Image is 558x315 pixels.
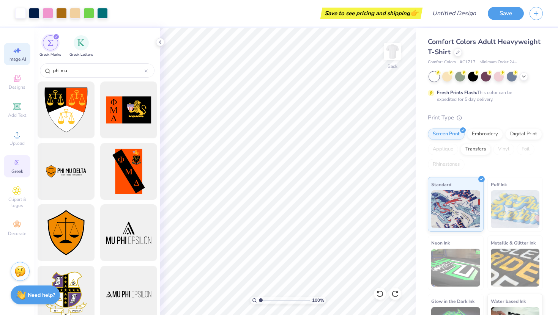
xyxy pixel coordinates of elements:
span: Glow in the Dark Ink [431,297,474,305]
div: filter for Greek Marks [39,35,61,58]
div: Save to see pricing and shipping [322,8,421,19]
div: filter for Greek Letters [69,35,93,58]
span: 100 % [312,297,324,304]
div: Applique [428,144,458,155]
span: Comfort Colors [428,59,456,66]
span: Comfort Colors Adult Heavyweight T-Shirt [428,37,541,56]
span: # C1717 [460,59,476,66]
strong: Need help? [28,291,55,299]
span: Water based Ink [491,297,526,305]
img: Back [385,44,400,59]
img: Puff Ink [491,190,540,228]
button: filter button [69,35,93,58]
span: Clipart & logos [4,196,30,208]
div: This color can be expedited for 5 day delivery. [437,89,530,103]
div: Transfers [460,144,491,155]
span: Image AI [8,56,26,62]
span: Neon Ink [431,239,450,247]
div: Screen Print [428,129,465,140]
div: Embroidery [467,129,503,140]
span: 👉 [410,8,418,17]
div: Digital Print [505,129,542,140]
span: Greek [11,168,23,174]
img: Neon Ink [431,249,480,287]
span: Greek Letters [69,52,93,58]
button: Save [488,7,524,20]
strong: Fresh Prints Flash: [437,89,477,96]
img: Greek Marks Image [47,40,54,46]
img: Greek Letters Image [77,39,85,47]
span: Puff Ink [491,180,507,188]
div: Rhinestones [428,159,465,170]
span: Metallic & Glitter Ink [491,239,536,247]
button: filter button [39,35,61,58]
div: Vinyl [493,144,514,155]
span: Greek Marks [39,52,61,58]
div: Back [388,63,397,70]
input: Untitled Design [426,6,482,21]
img: Standard [431,190,480,228]
div: Foil [517,144,534,155]
span: Minimum Order: 24 + [479,59,517,66]
span: Add Text [8,112,26,118]
span: Decorate [8,230,26,237]
span: Designs [9,84,25,90]
img: Metallic & Glitter Ink [491,249,540,287]
input: Try "Alpha" [52,67,145,74]
div: Print Type [428,113,543,122]
span: Standard [431,180,451,188]
span: Upload [9,140,25,146]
